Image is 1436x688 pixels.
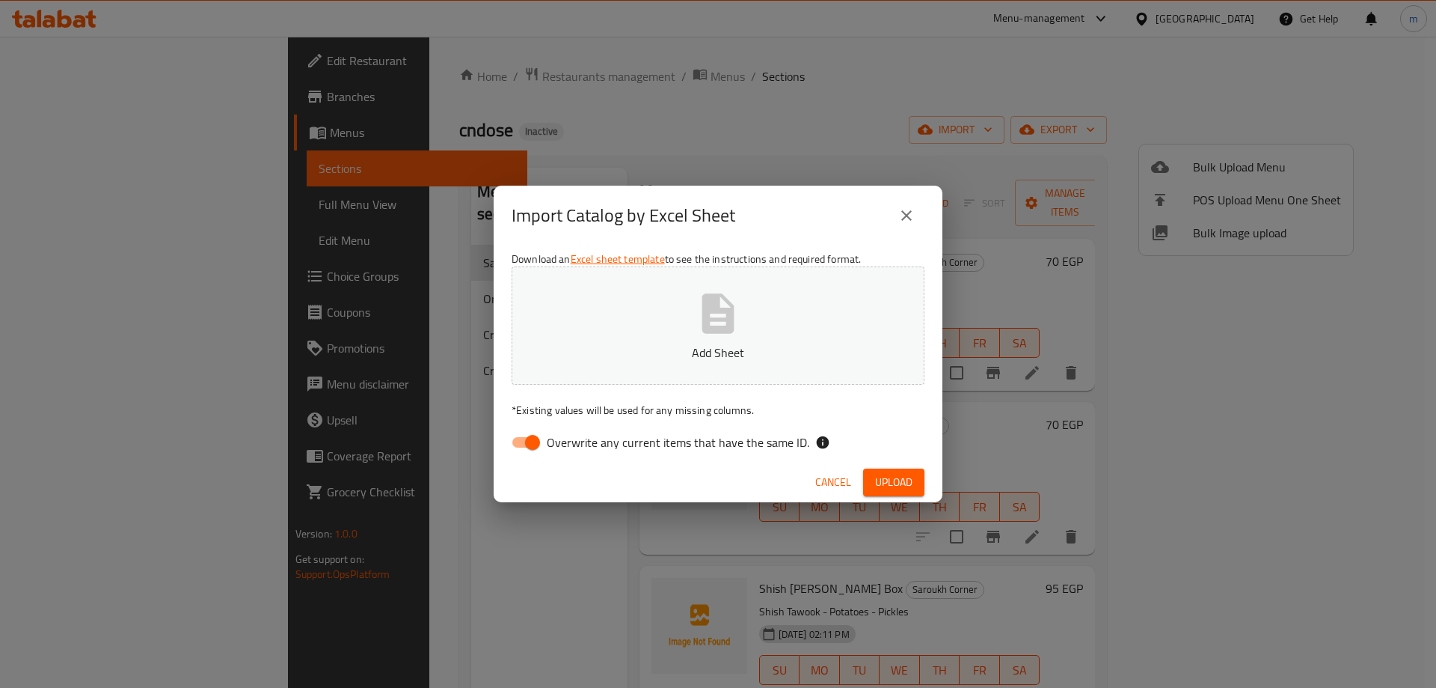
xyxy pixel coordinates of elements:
h2: Import Catalog by Excel Sheet [512,204,735,228]
a: Excel sheet template [571,249,665,269]
button: close [889,198,924,234]
span: Overwrite any current items that have the same ID. [547,433,809,451]
button: Add Sheet [512,267,924,385]
button: Cancel [809,469,857,496]
span: Cancel [815,473,851,492]
svg: If the overwrite option isn't selected, then the items that match an existing ID will be ignored ... [815,435,830,450]
p: Add Sheet [535,344,901,362]
p: Existing values will be used for any missing columns. [512,403,924,418]
div: Download an to see the instructions and required format. [494,246,942,463]
button: Upload [863,469,924,496]
span: Upload [875,473,912,492]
